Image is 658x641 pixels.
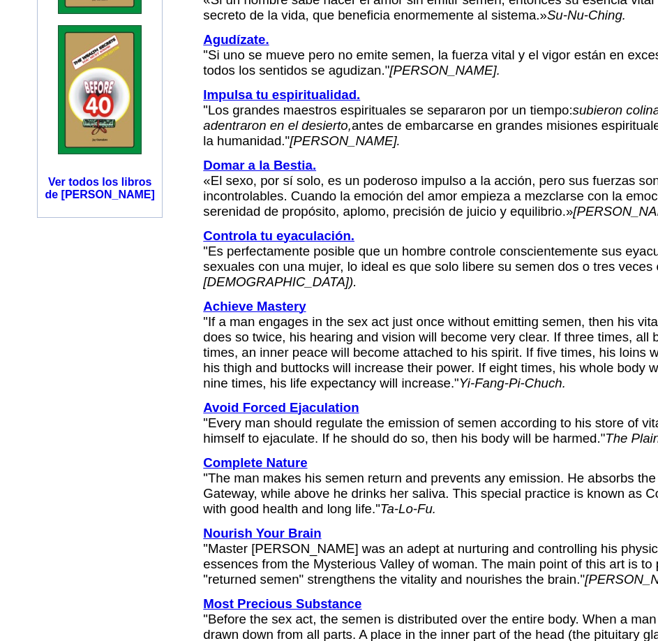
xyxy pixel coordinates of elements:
[203,299,306,314] span: Achieve Mastery
[203,596,361,611] span: Most Precious Substance
[459,376,566,390] em: Yi-Fang-Pi-Chuch.
[58,14,59,21] img: shim.gif
[203,32,269,47] a: Agudízate.
[48,176,151,188] font: Ver todos los libros
[203,400,359,415] span: Avoid Forced Ejaculation
[203,600,361,610] a: Most Precious Substance
[203,529,321,540] a: Nourish Your Brain
[203,158,316,172] font: Domar a la Bestia.
[290,133,401,148] font: [PERSON_NAME].
[547,8,626,22] font: Su-Nu-Ching.
[203,232,354,242] a: Controla tu eyaculación.
[389,63,500,78] font: [PERSON_NAME].
[203,302,306,313] a: Achieve Mastery
[203,404,359,414] a: Avoid Forced Ejaculation
[203,455,307,470] span: Complete Nature
[203,87,360,102] a: Impulsa tu espiritualidad.
[203,161,316,172] a: Domar a la Bestia.
[203,526,321,540] span: Nourish Your Brain
[380,501,436,516] em: Ta-Lo-Fu.
[203,228,354,243] font: Controla tu eyaculación.
[203,103,572,117] font: "Los grandes maestros espirituales se separaron por un tiempo:
[203,459,307,469] a: Complete Nature
[58,154,59,161] img: shim.gif
[58,25,142,155] img: 53521.jpg
[45,176,154,200] a: Ver todos los librosde [PERSON_NAME]
[45,189,154,200] font: de [PERSON_NAME]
